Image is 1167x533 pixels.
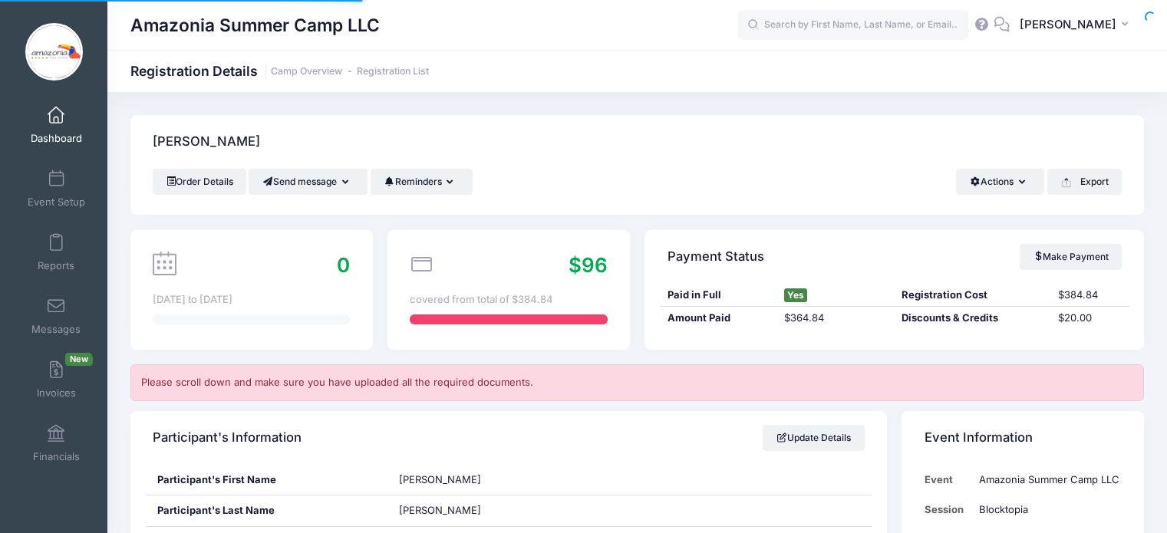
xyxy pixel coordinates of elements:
[925,495,972,525] td: Session
[25,23,83,81] img: Amazonia Summer Camp LLC
[895,311,1051,326] div: Discounts & Credits
[20,353,93,406] a: InvoicesNew
[20,162,93,216] a: Event Setup
[146,495,388,526] div: Participant's Last Name
[33,450,80,463] span: Financials
[895,288,1051,303] div: Registration Cost
[249,169,368,195] button: Send message
[1010,8,1144,43] button: [PERSON_NAME]
[925,465,972,495] td: Event
[371,169,473,195] button: Reminders
[410,292,607,308] div: covered from total of $384.84
[20,416,93,470] a: Financials
[153,120,260,164] h4: [PERSON_NAME]
[130,8,380,43] h1: Amazonia Summer Camp LLC
[971,465,1122,495] td: Amazonia Summer Camp LLC
[130,63,429,79] h1: Registration Details
[1051,288,1129,303] div: $384.84
[38,259,74,272] span: Reports
[153,292,350,308] div: [DATE] to [DATE]
[668,235,764,278] h4: Payment Status
[660,288,777,303] div: Paid in Full
[956,169,1044,195] button: Actions
[357,66,429,77] a: Registration List
[784,288,807,302] span: Yes
[399,473,481,485] span: [PERSON_NAME]
[20,98,93,152] a: Dashboard
[146,465,388,495] div: Participant's First Name
[569,253,608,277] span: $96
[20,225,93,279] a: Reports
[271,66,342,77] a: Camp Overview
[925,416,1033,459] h4: Event Information
[20,289,93,343] a: Messages
[153,416,302,459] h4: Participant's Information
[337,253,350,277] span: 0
[738,10,968,41] input: Search by First Name, Last Name, or Email...
[37,387,76,400] span: Invoices
[1051,311,1129,326] div: $20.00
[777,311,895,326] div: $364.84
[31,132,82,145] span: Dashboard
[130,364,1144,401] div: Please scroll down and make sure you have uploaded all the required documents.
[971,495,1122,525] td: Blocktopia
[153,169,246,195] a: Order Details
[399,504,481,516] span: [PERSON_NAME]
[28,196,85,209] span: Event Setup
[1047,169,1122,195] button: Export
[1020,244,1122,270] a: Make Payment
[660,311,777,326] div: Amount Paid
[31,323,81,336] span: Messages
[763,425,865,451] a: Update Details
[65,353,93,366] span: New
[1020,16,1116,33] span: [PERSON_NAME]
